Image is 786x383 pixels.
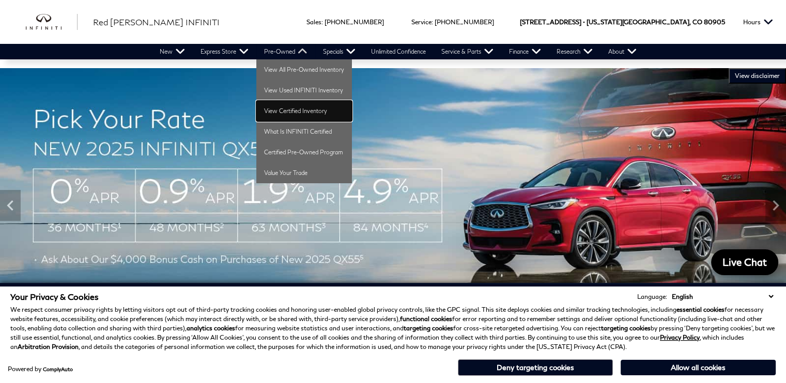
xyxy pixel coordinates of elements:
[431,18,433,26] span: :
[601,324,651,332] strong: targeting cookies
[501,44,549,59] a: Finance
[435,18,494,26] a: [PHONE_NUMBER]
[735,72,780,80] span: VIEW DISCLAIMER
[325,18,384,26] a: [PHONE_NUMBER]
[256,142,352,163] a: Certified Pre-Owned Program
[765,190,786,221] div: Next
[321,18,323,26] span: :
[26,14,78,30] a: infiniti
[256,121,352,142] a: What Is INFINITI Certified
[400,315,452,323] strong: functional cookies
[676,306,725,313] strong: essential cookies
[256,101,352,121] a: View Certified Inventory
[256,44,315,59] a: Pre-Owned
[600,44,644,59] a: About
[93,16,220,28] a: Red [PERSON_NAME] INFINITI
[711,249,778,275] a: Live Chat
[549,44,600,59] a: Research
[458,359,613,376] button: Deny targeting cookies
[8,366,73,372] div: Powered by
[256,80,352,101] a: View Used INFINITI Inventory
[520,18,725,26] a: [STREET_ADDRESS] • [US_STATE][GEOGRAPHIC_DATA], CO 80905
[315,44,363,59] a: Specials
[434,44,501,59] a: Service & Parts
[621,360,776,375] button: Allow all cookies
[18,343,79,350] strong: Arbitration Provision
[717,256,772,268] span: Live Chat
[152,44,644,59] nav: Main Navigation
[637,294,667,300] div: Language:
[256,163,352,183] a: Value Your Trade
[411,18,431,26] span: Service
[187,324,235,332] strong: analytics cookies
[669,292,776,301] select: Language Select
[404,324,453,332] strong: targeting cookies
[193,44,256,59] a: Express Store
[93,17,220,27] span: Red [PERSON_NAME] INFINITI
[10,305,776,352] p: We respect consumer privacy rights by letting visitors opt out of third-party tracking cookies an...
[43,366,73,372] a: ComplyAuto
[152,44,193,59] a: New
[256,59,352,80] a: View All Pre-Owned Inventory
[26,14,78,30] img: INFINITI
[306,18,321,26] span: Sales
[363,44,434,59] a: Unlimited Confidence
[10,292,99,301] span: Your Privacy & Cookies
[660,333,700,341] a: Privacy Policy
